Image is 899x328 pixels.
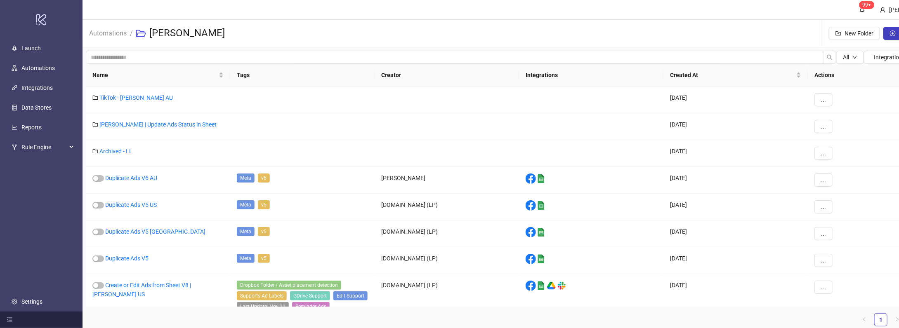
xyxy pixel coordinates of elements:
[821,230,826,237] span: ...
[821,150,826,157] span: ...
[230,64,375,87] th: Tags
[814,281,833,294] button: ...
[821,123,826,130] span: ...
[814,147,833,160] button: ...
[821,257,826,264] span: ...
[814,120,833,133] button: ...
[136,28,146,38] span: folder-open
[237,291,287,300] span: Supports Ad Labels
[814,200,833,213] button: ...
[149,27,225,40] h3: [PERSON_NAME]
[99,121,217,128] a: [PERSON_NAME] | Update Ads Status in Sheet
[836,51,864,64] button: Alldown
[21,139,67,155] span: Rule Engine
[21,104,52,111] a: Data Stores
[663,194,808,220] div: [DATE]
[821,177,826,183] span: ...
[858,313,871,326] li: Previous Page
[670,70,795,80] span: Created At
[21,65,55,71] a: Automations
[7,317,12,323] span: menu-fold
[87,28,128,37] a: Automations
[258,254,270,263] span: v5
[92,95,98,101] span: folder
[845,30,873,37] span: New Folder
[237,254,255,263] span: Meta
[258,200,270,209] span: v5
[859,7,865,12] span: bell
[663,247,808,274] div: [DATE]
[21,124,42,131] a: Reports
[375,247,519,274] div: [DOMAIN_NAME] (LP)
[663,274,808,320] div: [DATE]
[237,302,289,311] span: Last Update: Nov-11
[92,282,191,298] a: Create or Edit Ads from Sheet V8 | [PERSON_NAME] US
[105,228,205,235] a: Duplicate Ads V5 [GEOGRAPHIC_DATA]
[290,291,330,300] span: GDrive Support
[99,148,132,155] a: Archived - LL
[12,144,17,150] span: fork
[375,274,519,320] div: [DOMAIN_NAME] (LP)
[821,96,826,103] span: ...
[814,93,833,106] button: ...
[258,173,270,183] span: v6
[99,94,173,101] a: TikTok - [PERSON_NAME] AU
[375,194,519,220] div: [DOMAIN_NAME] (LP)
[880,7,886,13] span: user
[237,200,255,209] span: Meta
[663,87,808,113] div: [DATE]
[375,167,519,194] div: [PERSON_NAME]
[258,227,270,236] span: v5
[821,284,826,291] span: ...
[92,148,98,154] span: folder
[843,54,849,61] span: All
[663,113,808,140] div: [DATE]
[92,70,217,80] span: Name
[821,204,826,210] span: ...
[663,64,808,87] th: Created At
[333,291,368,300] span: Edit Support
[814,173,833,187] button: ...
[890,30,896,36] span: plus-circle
[375,220,519,247] div: [DOMAIN_NAME] (LP)
[21,84,53,91] a: Integrations
[814,227,833,240] button: ...
[92,122,98,127] span: folder
[858,313,871,326] button: left
[105,255,149,262] a: Duplicate Ads V5
[86,64,230,87] th: Name
[835,30,841,36] span: folder-add
[829,27,880,40] button: New Folder
[292,302,330,311] span: Reminder Ads
[21,45,41,52] a: Launch
[862,317,867,322] span: left
[874,313,887,326] li: 1
[237,227,255,236] span: Meta
[814,254,833,267] button: ...
[827,54,833,60] span: search
[519,64,663,87] th: Integrations
[237,173,255,183] span: Meta
[852,55,857,60] span: down
[663,167,808,194] div: [DATE]
[105,175,157,181] a: Duplicate Ads V6 AU
[663,140,808,167] div: [DATE]
[375,64,519,87] th: Creator
[859,1,875,9] sup: 1713
[21,298,42,305] a: Settings
[105,201,157,208] a: Duplicate Ads V5 US
[875,314,887,326] a: 1
[237,281,341,290] span: Dropbox Folder / Asset placement detection
[130,20,133,47] li: /
[663,220,808,247] div: [DATE]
